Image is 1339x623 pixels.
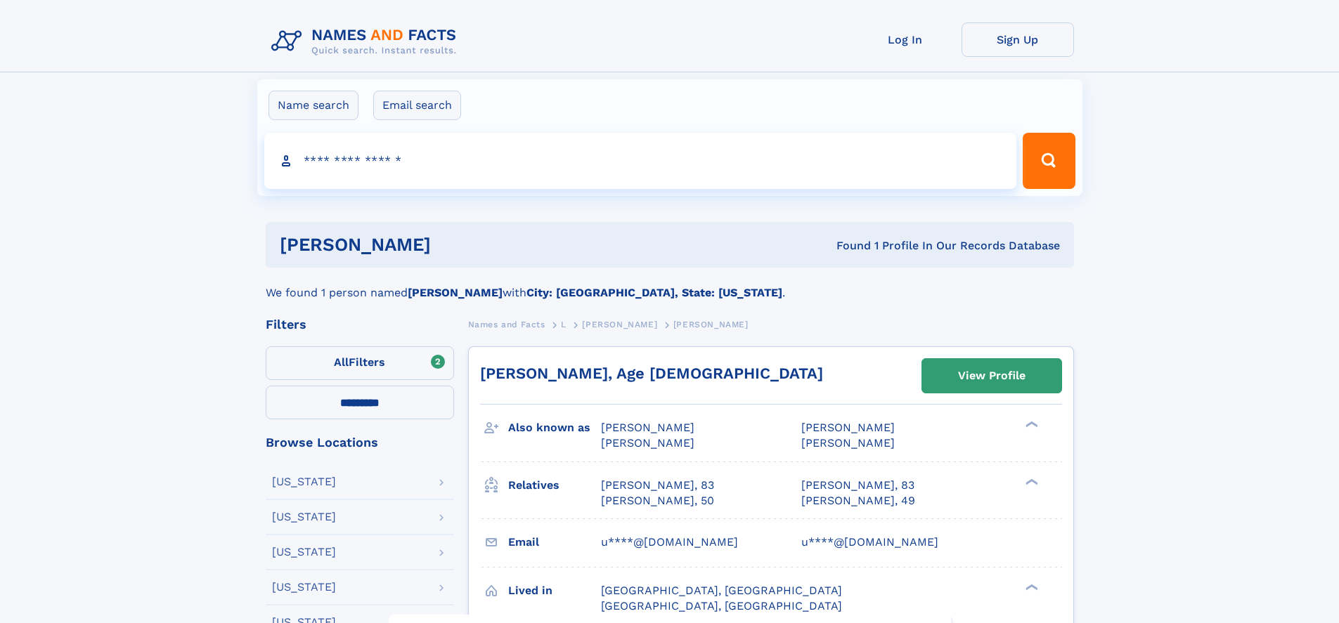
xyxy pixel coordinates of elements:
[1023,133,1075,189] button: Search Button
[266,318,454,331] div: Filters
[1022,582,1039,591] div: ❯
[801,421,895,434] span: [PERSON_NAME]
[601,493,714,509] a: [PERSON_NAME], 50
[958,360,1026,392] div: View Profile
[962,22,1074,57] a: Sign Up
[373,91,461,120] label: Email search
[266,346,454,380] label: Filters
[601,599,842,612] span: [GEOGRAPHIC_DATA], [GEOGRAPHIC_DATA]
[849,22,962,57] a: Log In
[601,436,694,450] span: [PERSON_NAME]
[801,493,915,509] a: [PERSON_NAME], 49
[601,421,694,434] span: [PERSON_NAME]
[922,359,1061,393] a: View Profile
[633,238,1060,254] div: Found 1 Profile In Our Records Database
[266,436,454,449] div: Browse Locations
[480,365,823,382] a: [PERSON_NAME], Age [DEMOGRAPHIC_DATA]
[269,91,358,120] label: Name search
[272,582,336,593] div: [US_STATE]
[408,286,503,299] b: [PERSON_NAME]
[508,579,601,603] h3: Lived in
[801,478,914,493] a: [PERSON_NAME], 83
[526,286,782,299] b: City: [GEOGRAPHIC_DATA], State: [US_STATE]
[601,584,842,597] span: [GEOGRAPHIC_DATA], [GEOGRAPHIC_DATA]
[266,22,468,60] img: Logo Names and Facts
[673,320,749,329] span: [PERSON_NAME]
[561,320,567,329] span: L
[280,236,634,254] h1: [PERSON_NAME]
[266,268,1074,301] div: We found 1 person named with .
[272,511,336,523] div: [US_STATE]
[272,476,336,487] div: [US_STATE]
[508,530,601,554] h3: Email
[508,416,601,440] h3: Also known as
[561,315,567,333] a: L
[1022,420,1039,429] div: ❯
[468,315,545,333] a: Names and Facts
[582,320,657,329] span: [PERSON_NAME]
[272,546,336,558] div: [US_STATE]
[508,473,601,497] h3: Relatives
[1022,477,1039,486] div: ❯
[334,355,349,369] span: All
[582,315,657,333] a: [PERSON_NAME]
[264,133,1017,189] input: search input
[601,478,714,493] a: [PERSON_NAME], 83
[801,436,895,450] span: [PERSON_NAME]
